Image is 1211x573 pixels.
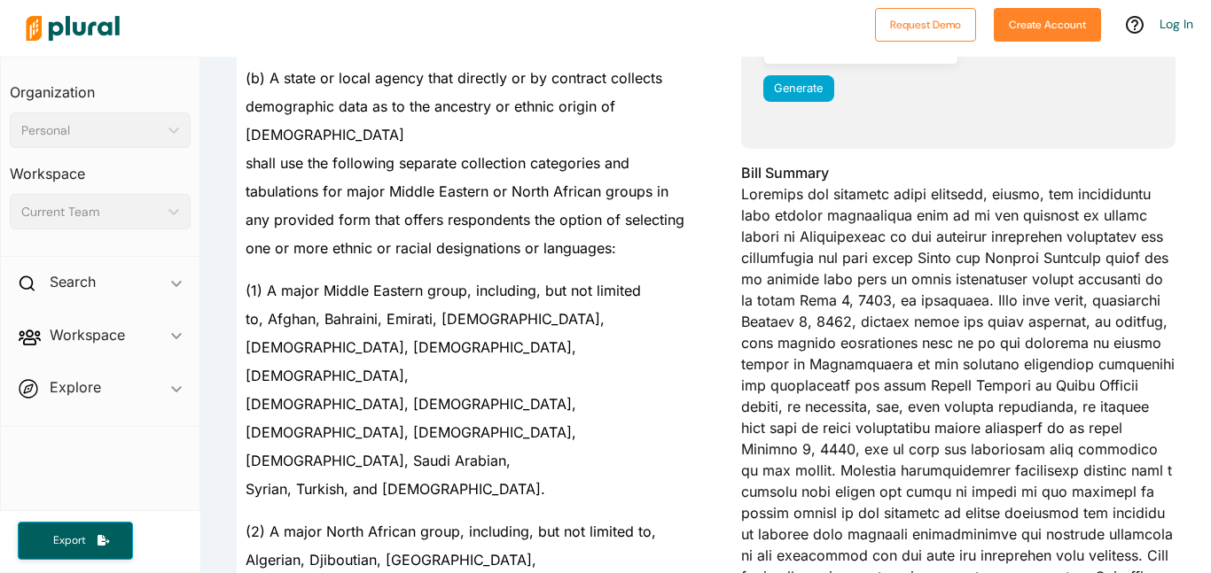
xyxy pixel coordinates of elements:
[10,148,191,187] h3: Workspace
[41,533,98,548] span: Export
[246,154,629,172] span: shall use the following separate collection categories and
[246,182,668,200] span: tabulations for major Middle Eastern or North African groups in
[21,121,161,140] div: Personal
[246,239,616,257] span: one or more ethnic or racial designations or languages:
[246,97,615,143] span: demographic data as to the ancestry or ethnic origin of [DEMOGRAPHIC_DATA]
[875,14,976,33] a: Request Demo
[246,282,641,299] span: (1) A major Middle Eastern group, including, but not limited
[875,8,976,42] button: Request Demo
[246,211,684,228] span: any provided form that offers respondents the option of selecting
[1160,16,1193,32] a: Log In
[246,523,656,540] span: (2) A major North African group, including, but not limited to,
[21,203,161,221] div: Current Team
[246,69,662,87] span: (b) A state or local agency that directly or by contract collects
[763,75,834,102] button: Generate
[994,8,1101,42] button: Create Account
[246,395,576,469] span: [DEMOGRAPHIC_DATA], [DEMOGRAPHIC_DATA], [DEMOGRAPHIC_DATA], [DEMOGRAPHIC_DATA], [DEMOGRAPHIC_DATA...
[10,66,191,105] h3: Organization
[50,272,96,291] h2: Search
[18,522,133,560] button: Export
[246,310,605,384] span: to, Afghan, Bahraini, Emirati, [DEMOGRAPHIC_DATA], [DEMOGRAPHIC_DATA], [DEMOGRAPHIC_DATA], [DEMOG...
[994,14,1101,33] a: Create Account
[246,480,545,498] span: Syrian, Turkish, and [DEMOGRAPHIC_DATA].
[741,162,1176,183] h3: Bill Summary
[774,81,823,95] span: Generate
